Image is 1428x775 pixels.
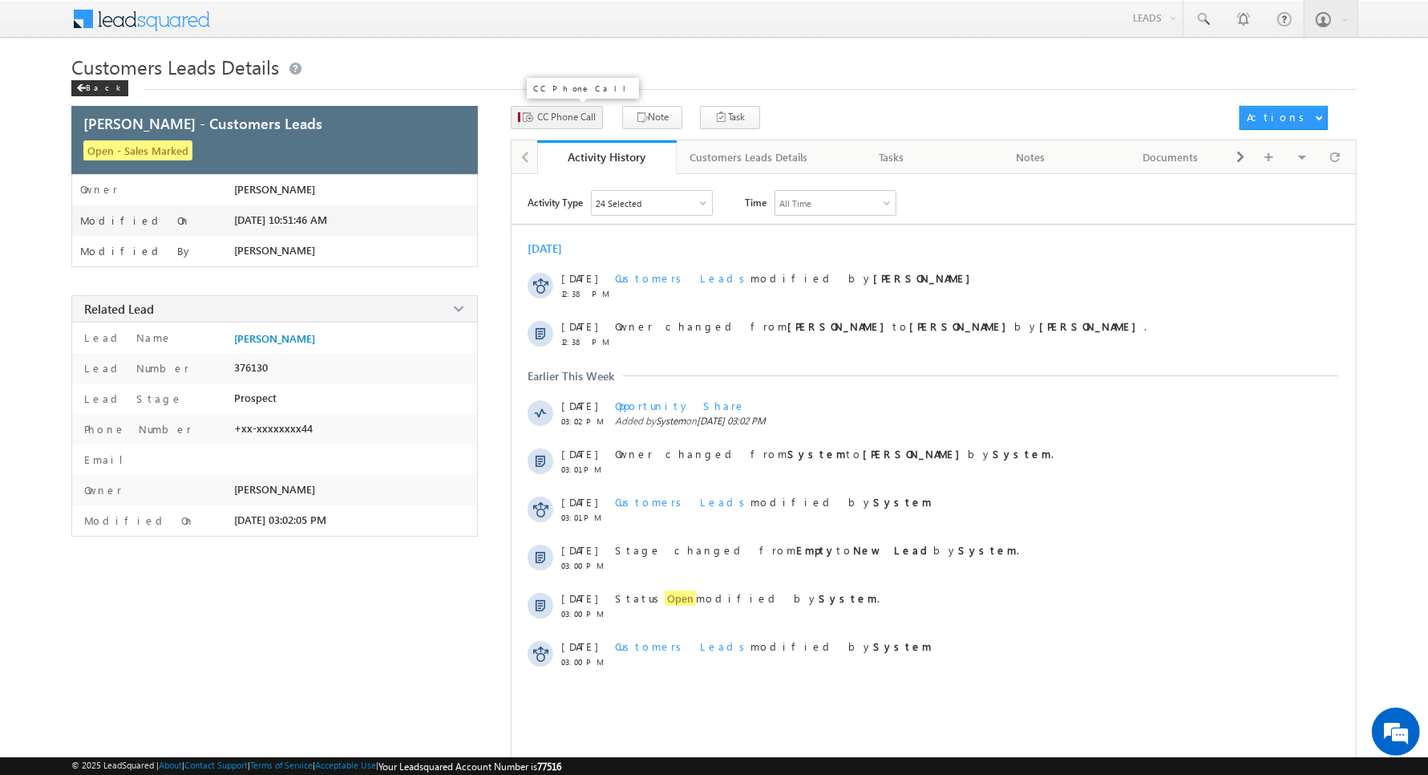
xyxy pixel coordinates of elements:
[853,543,933,557] strong: New Lead
[1247,110,1310,124] div: Actions
[561,465,609,474] span: 03:01 PM
[561,591,597,605] span: [DATE]
[561,271,597,285] span: [DATE]
[873,639,932,653] strong: System
[561,657,609,667] span: 03:00 PM
[528,241,580,256] div: [DATE]
[234,213,327,226] span: [DATE] 10:51:46 AM
[561,447,597,461] span: [DATE]
[528,190,583,214] span: Activity Type
[615,543,1019,557] span: Stage changed from to by .
[83,140,192,160] span: Open - Sales Marked
[84,301,154,317] span: Related Lead
[615,639,750,653] span: Customers Leads
[234,483,315,496] span: [PERSON_NAME]
[656,415,686,427] span: System
[561,639,597,653] span: [DATE]
[615,495,932,509] span: modified by
[234,422,313,435] span: +xx-xxxxxxxx44
[796,543,836,557] strong: Empty
[596,198,641,209] div: 24 Selected
[80,392,183,405] label: Lead Stage
[561,513,609,522] span: 03:01 PM
[1240,106,1328,130] button: Actions
[615,639,932,653] span: modified by
[700,106,760,129] button: Task
[537,140,677,174] a: Activity History
[561,337,609,347] span: 12:38 PM
[787,447,846,461] strong: System
[993,447,1051,461] strong: System
[234,332,315,345] a: [PERSON_NAME]
[561,416,609,426] span: 03:02 PM
[234,183,315,196] span: [PERSON_NAME]
[615,415,1277,427] span: Added by on
[819,591,877,605] strong: System
[622,106,682,129] button: Note
[615,399,746,412] span: Opportunity Share
[745,190,767,214] span: Time
[697,415,766,427] span: [DATE] 03:02 PM
[537,761,561,773] span: 77516
[80,331,172,344] label: Lead Name
[822,140,961,174] a: Tasks
[378,761,561,773] span: Your Leadsquared Account Number is
[315,760,376,770] a: Acceptable Use
[250,760,313,770] a: Terms of Service
[511,106,603,129] button: CC Phone Call
[863,447,968,461] strong: [PERSON_NAME]
[615,271,978,285] span: modified by
[665,590,696,606] span: Open
[184,760,248,770] a: Contact Support
[615,590,880,606] span: Status modified by .
[909,319,1014,333] strong: [PERSON_NAME]
[615,495,750,509] span: Customers Leads
[71,80,128,96] div: Back
[80,452,136,466] label: Email
[80,245,193,258] label: Modified By
[779,198,811,209] div: All Time
[537,110,596,124] span: CC Phone Call
[961,140,1101,174] a: Notes
[974,148,1086,167] div: Notes
[80,183,118,196] label: Owner
[528,368,614,383] div: Earlier This Week
[1114,148,1227,167] div: Documents
[83,113,322,133] span: [PERSON_NAME] - Customers Leads
[1039,319,1144,333] strong: [PERSON_NAME]
[677,140,822,174] a: Customers Leads Details
[561,319,597,333] span: [DATE]
[234,244,315,257] span: [PERSON_NAME]
[80,513,195,527] label: Modified On
[873,495,932,509] strong: System
[80,361,189,375] label: Lead Number
[561,289,609,298] span: 12:38 PM
[549,149,665,164] div: Activity History
[71,760,561,773] span: © 2025 LeadSquared | | | | |
[159,760,182,770] a: About
[533,83,633,94] p: CC Phone Call
[958,543,1017,557] strong: System
[71,54,279,79] span: Customers Leads Details
[615,447,1054,461] span: Owner changed from to by .
[873,271,978,285] strong: [PERSON_NAME]
[234,392,277,404] span: Prospect
[787,319,892,333] strong: [PERSON_NAME]
[234,361,268,374] span: 376130
[561,399,597,412] span: [DATE]
[80,422,192,436] label: Phone Number
[835,148,947,167] div: Tasks
[80,483,122,497] label: Owner
[561,561,609,570] span: 03:00 PM
[561,609,609,619] span: 03:00 PM
[80,214,191,227] label: Modified On
[615,319,1147,333] span: Owner changed from to by .
[561,543,597,557] span: [DATE]
[561,495,597,509] span: [DATE]
[615,271,750,285] span: Customers Leads
[690,148,807,167] div: Customers Leads Details
[592,191,712,215] div: Owner Changed,Status Changed,Stage Changed,Source Changed,Notes & 19 more..
[234,513,326,526] span: [DATE] 03:02:05 PM
[1102,140,1241,174] a: Documents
